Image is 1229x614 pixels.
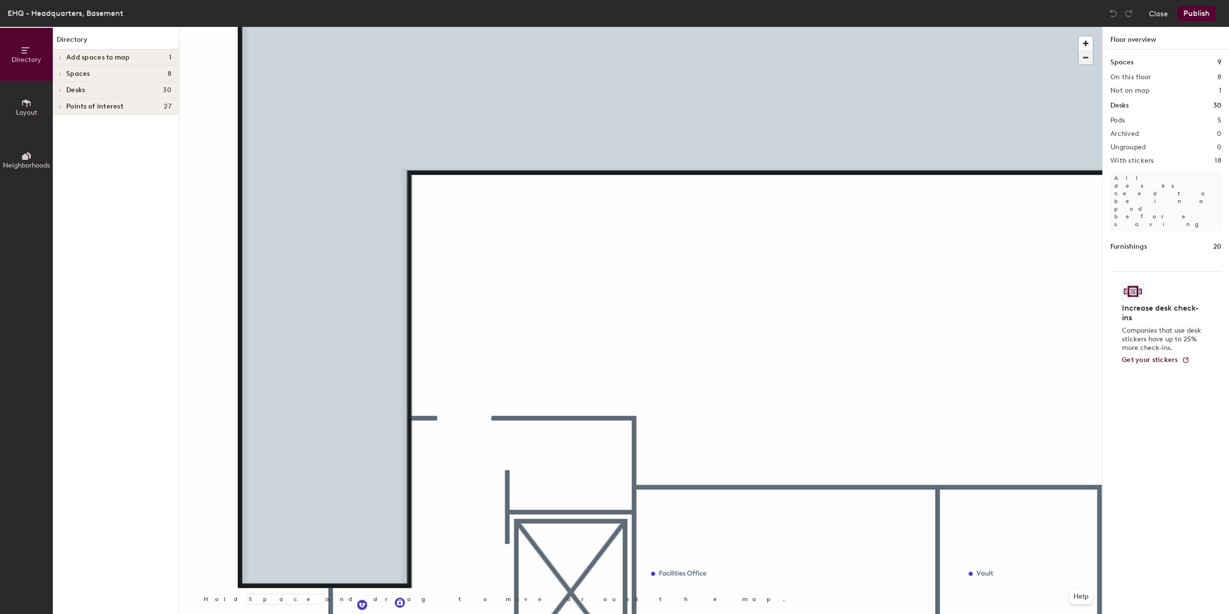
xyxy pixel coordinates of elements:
img: Undo [1109,9,1118,18]
h2: 0 [1217,144,1221,151]
button: Close [1149,6,1168,21]
h1: 20 [1213,241,1221,252]
h1: Desks [1110,100,1129,111]
h2: Archived [1110,130,1139,138]
span: 27 [164,103,171,110]
h1: Floor overview [1103,27,1229,49]
h1: 9 [1217,57,1221,68]
span: 1 [169,54,171,61]
span: Points of interest [66,103,123,110]
span: Layout [16,108,37,117]
img: Sticker logo [1122,283,1144,300]
a: Get your stickers [1122,356,1190,364]
span: Spaces [66,70,90,78]
span: 30 [163,86,171,94]
h2: 18 [1215,157,1221,165]
span: Add spaces to map [66,54,130,61]
h1: Furnishings [1110,241,1147,252]
div: EHQ - Headquarters, Basement [8,7,123,19]
h2: 1 [1219,87,1221,95]
span: 8 [168,70,171,78]
button: Publish [1178,6,1216,21]
button: Help [1070,589,1093,604]
span: Neighborhoods [3,161,50,169]
h4: Increase desk check-ins [1122,303,1204,323]
p: Companies that use desk stickers have up to 25% more check-ins. [1122,326,1204,352]
h2: 8 [1217,73,1221,81]
img: Redo [1124,9,1133,18]
span: Directory [12,56,41,64]
h1: 30 [1213,100,1221,111]
h2: 5 [1217,117,1221,124]
h1: Spaces [1110,57,1133,68]
h2: Not on map [1110,87,1149,95]
h2: 0 [1217,130,1221,138]
h1: Directory [53,35,179,49]
h2: Pods [1110,117,1125,124]
span: Desks [66,86,85,94]
span: Get your stickers [1122,356,1178,364]
h2: On this floor [1110,73,1151,81]
p: All desks need to be in a pod before saving [1110,170,1221,232]
h2: With stickers [1110,157,1154,165]
h2: Ungrouped [1110,144,1146,151]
